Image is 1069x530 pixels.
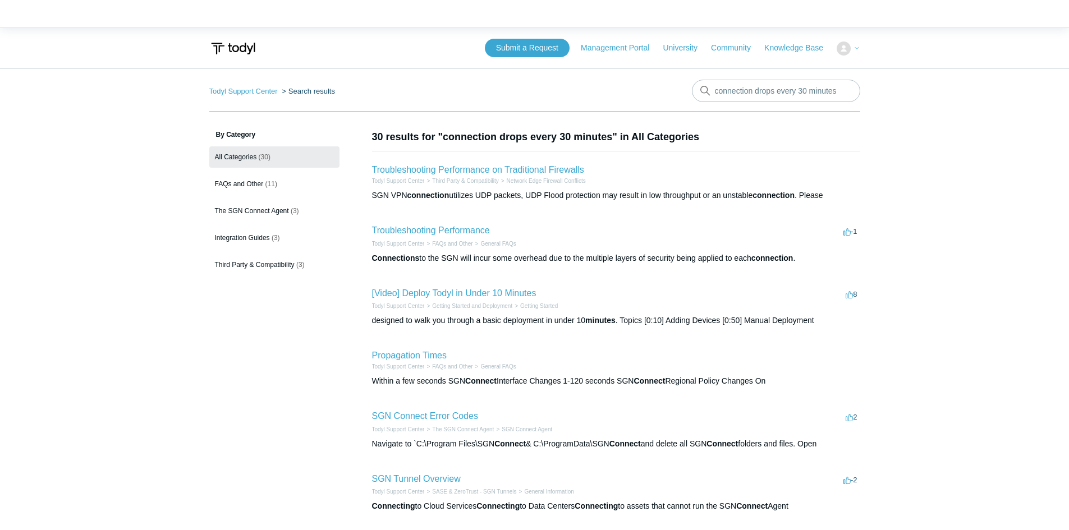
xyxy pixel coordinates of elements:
[575,501,618,510] em: Connecting
[507,178,586,184] a: Network Edge Firewall Conflicts
[764,42,834,54] a: Knowledge Base
[372,426,425,432] a: Todyl Support Center
[585,316,616,325] em: minutes
[272,234,280,242] span: (3)
[494,439,526,448] em: Connect
[494,425,552,434] li: SGN Connect Agent
[372,500,860,512] div: to Cloud Services to Data Centers to assets that cannot run the SGN Agent
[209,227,339,248] a: Integration Guides (3)
[609,439,641,448] em: Connect
[711,42,762,54] a: Community
[372,362,425,371] li: Todyl Support Center
[424,177,498,185] li: Third Party & Compatibility
[209,254,339,275] a: Third Party & Compatibility (3)
[465,376,497,385] em: Connect
[279,87,335,95] li: Search results
[424,425,494,434] li: The SGN Connect Agent
[209,173,339,195] a: FAQs and Other (11)
[751,254,793,262] em: connection
[209,146,339,168] a: All Categories (30)
[485,39,570,57] a: Submit a Request
[499,177,586,185] li: Network Edge Firewall Conflicts
[372,474,461,483] a: SGN Tunnel Overview
[480,363,516,370] a: General FAQs
[209,200,339,222] a: The SGN Connect Agent (3)
[372,488,425,495] a: Todyl Support Center
[846,413,857,421] span: 2
[372,130,860,145] h1: 30 results for "connection drops every 30 minutes" in All Categories
[372,303,425,309] a: Todyl Support Center
[473,239,516,248] li: General FAQs
[372,165,584,174] a: Troubleshooting Performance on Traditional Firewalls
[517,487,574,496] li: General Information
[424,362,472,371] li: FAQs and Other
[843,227,857,236] span: -1
[215,153,257,161] span: All Categories
[706,439,738,448] em: Connect
[432,363,472,370] a: FAQs and Other
[432,178,498,184] a: Third Party & Compatibility
[296,261,305,269] span: (3)
[476,501,520,510] em: Connecting
[291,207,299,215] span: (3)
[432,241,472,247] a: FAQs and Other
[432,488,516,495] a: SASE & ZeroTrust - SGN Tunnels
[372,425,425,434] li: Todyl Support Center
[209,87,280,95] li: Todyl Support Center
[372,351,447,360] a: Propagation Times
[372,177,425,185] li: Todyl Support Center
[432,303,512,309] a: Getting Started and Deployment
[372,178,425,184] a: Todyl Support Center
[215,261,295,269] span: Third Party & Compatibility
[372,190,860,201] div: SGN VPN utilizes UDP packets, UDP Flood protection may result in low throughput or an unstable . ...
[372,487,425,496] li: Todyl Support Center
[209,87,278,95] a: Todyl Support Center
[692,80,860,102] input: Search
[424,239,472,248] li: FAQs and Other
[581,42,660,54] a: Management Portal
[372,375,860,387] div: Within a few seconds SGN Interface Changes 1-120 seconds SGN Regional Policy Changes On
[372,438,860,450] div: Navigate to `C:\Program Files\SGN & C:\ProgramData\SGN and delete all SGN folders and files. Open
[407,191,449,200] em: connection
[372,288,536,298] a: [Video] Deploy Todyl in Under 10 Minutes
[736,501,768,510] em: Connect
[663,42,708,54] a: University
[372,315,860,326] div: designed to walk you through a basic deployment in under 10 . Topics [0:10] Adding Devices [0:50]...
[424,487,516,496] li: SASE & ZeroTrust - SGN Tunnels
[502,426,552,432] a: SGN Connect Agent
[432,426,494,432] a: The SGN Connect Agent
[265,180,277,188] span: (11)
[372,363,425,370] a: Todyl Support Center
[215,180,264,188] span: FAQs and Other
[372,252,860,264] div: to the SGN will incur some overhead due to the multiple layers of security being applied to each .
[520,303,558,309] a: Getting Started
[424,302,512,310] li: Getting Started and Deployment
[372,225,490,235] a: Troubleshooting Performance
[372,239,425,248] li: Todyl Support Center
[753,191,795,200] em: connection
[846,290,857,298] span: 8
[843,476,857,484] span: -2
[480,241,516,247] a: General FAQs
[372,302,425,310] li: Todyl Support Center
[215,234,270,242] span: Integration Guides
[512,302,558,310] li: Getting Started
[209,130,339,140] h3: By Category
[215,207,289,215] span: The SGN Connect Agent
[372,241,425,247] a: Todyl Support Center
[259,153,270,161] span: (30)
[209,38,257,59] img: Todyl Support Center Help Center home page
[524,488,574,495] a: General Information
[473,362,516,371] li: General FAQs
[372,254,420,262] em: Connections
[372,501,415,510] em: Connecting
[634,376,665,385] em: Connect
[372,411,478,421] a: SGN Connect Error Codes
